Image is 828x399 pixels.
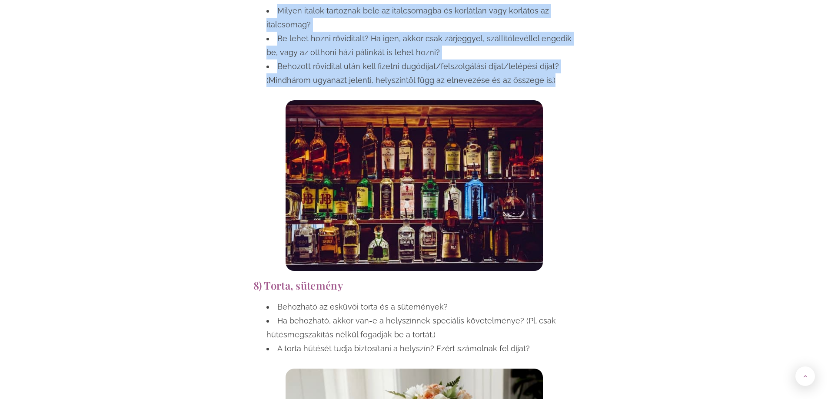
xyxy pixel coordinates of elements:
li: Be lehet hozni röviditalt? Ha igen, akkor csak zárjeggyel, szállítólevéllel engedik be, vagy az o... [266,32,575,59]
h2: 8) Torta, sütemény [253,280,575,291]
li: Behozott rövidital után kell fizetni dugódíjat/felszolgálási díjat/lelépési díjat? (Mindhárom ugy... [266,59,575,87]
li: Milyen italok tartoznak bele az italcsomagba és korlátlan vagy korlátos az italcsomag? [266,4,575,32]
li: Behozható az esküvői torta és a sütemények? [266,300,575,314]
li: A torta hűtését tudja biztosítani a helyszín? Ezért számolnak fel díjat? [266,342,575,356]
li: Ha behozható, akkor van-e a helyszínnek speciális követelménye? (Pl. csak hűtésmegszakítás nélkül... [266,314,575,342]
